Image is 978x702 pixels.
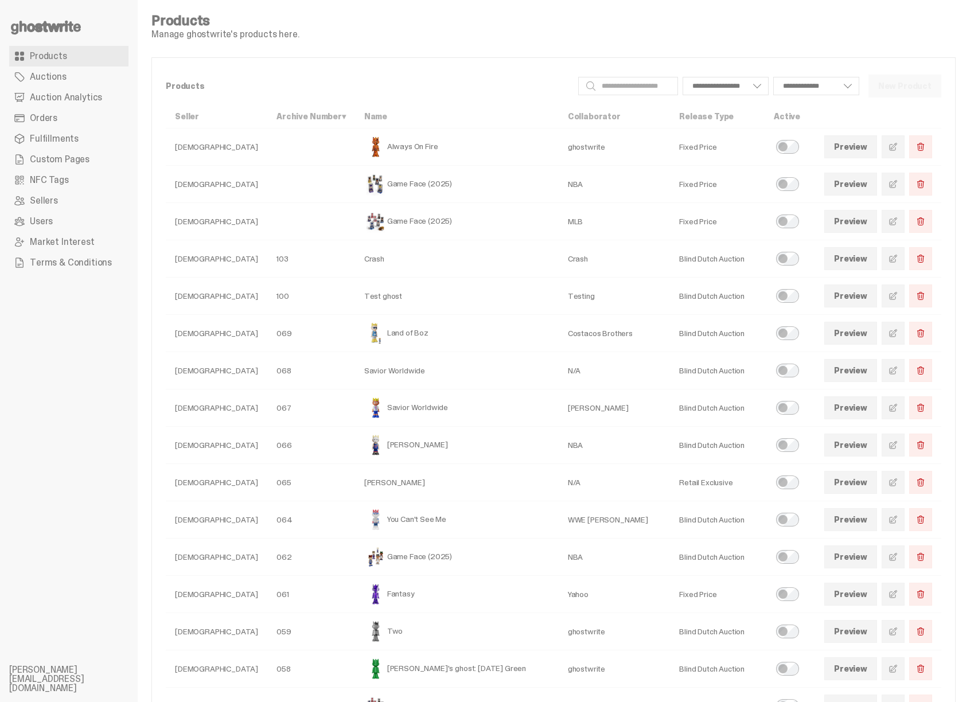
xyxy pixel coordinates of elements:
a: Fulfillments [9,128,128,149]
td: Always On Fire [355,128,559,166]
td: NBA [559,166,671,203]
th: Seller [166,105,267,128]
img: Game Face (2025) [364,545,387,568]
td: Fantasy [355,576,559,613]
img: Eminem [364,434,387,457]
a: Orders [9,108,128,128]
td: [DEMOGRAPHIC_DATA] [166,650,267,688]
button: Delete Product [909,396,932,419]
td: 068 [267,352,355,389]
td: Test ghost [355,278,559,315]
a: Auction Analytics [9,87,128,108]
th: Release Type [670,105,765,128]
td: 064 [267,501,355,539]
button: Delete Product [909,583,932,606]
button: Delete Product [909,545,932,568]
img: Game Face (2025) [364,210,387,233]
a: Preview [824,583,877,606]
span: Terms & Conditions [30,258,112,267]
img: You Can't See Me [364,508,387,531]
a: Users [9,211,128,232]
img: Land of Boz [364,322,387,345]
td: Blind Dutch Auction [670,613,765,650]
span: ▾ [342,111,346,122]
td: Retail Exclusive [670,464,765,501]
td: Two [355,613,559,650]
a: Preview [824,396,877,419]
span: NFC Tags [30,175,69,185]
a: Products [9,46,128,67]
span: Custom Pages [30,155,89,164]
td: Fixed Price [670,128,765,166]
button: Delete Product [909,657,932,680]
a: Auctions [9,67,128,87]
h4: Products [151,14,299,28]
td: ghostwrite [559,650,671,688]
a: Preview [824,545,877,568]
td: [DEMOGRAPHIC_DATA] [166,389,267,427]
td: 066 [267,427,355,464]
td: [DEMOGRAPHIC_DATA] [166,352,267,389]
span: Auctions [30,72,67,81]
td: [DEMOGRAPHIC_DATA] [166,539,267,576]
td: [PERSON_NAME] [355,427,559,464]
td: Blind Dutch Auction [670,539,765,576]
a: Terms & Conditions [9,252,128,273]
td: [DEMOGRAPHIC_DATA] [166,166,267,203]
td: [DEMOGRAPHIC_DATA] [166,427,267,464]
td: [DEMOGRAPHIC_DATA] [166,576,267,613]
td: Savior Worldwide [355,389,559,427]
td: Game Face (2025) [355,203,559,240]
td: ghostwrite [559,613,671,650]
td: [DEMOGRAPHIC_DATA] [166,315,267,352]
td: Blind Dutch Auction [670,278,765,315]
td: Costacos Brothers [559,315,671,352]
button: Delete Product [909,247,932,270]
button: Delete Product [909,620,932,643]
td: NBA [559,539,671,576]
th: Collaborator [559,105,671,128]
td: Blind Dutch Auction [670,240,765,278]
td: Land of Boz [355,315,559,352]
td: [DEMOGRAPHIC_DATA] [166,613,267,650]
td: Savior Worldwide [355,352,559,389]
a: NFC Tags [9,170,128,190]
td: Yahoo [559,576,671,613]
img: Savior Worldwide [364,396,387,419]
a: Archive Number▾ [276,111,346,122]
td: [DEMOGRAPHIC_DATA] [166,203,267,240]
td: [DEMOGRAPHIC_DATA] [166,240,267,278]
td: You Can't See Me [355,501,559,539]
td: ghostwrite [559,128,671,166]
td: Game Face (2025) [355,166,559,203]
td: N/A [559,464,671,501]
td: Blind Dutch Auction [670,650,765,688]
td: N/A [559,352,671,389]
a: Preview [824,284,877,307]
a: Preview [824,620,877,643]
button: Delete Product [909,173,932,196]
img: Two [364,620,387,643]
span: Users [30,217,53,226]
td: 059 [267,613,355,650]
td: Game Face (2025) [355,539,559,576]
td: Blind Dutch Auction [670,315,765,352]
td: Blind Dutch Auction [670,501,765,539]
button: Delete Product [909,471,932,494]
td: 100 [267,278,355,315]
td: WWE [PERSON_NAME] [559,501,671,539]
li: [PERSON_NAME][EMAIL_ADDRESS][DOMAIN_NAME] [9,665,147,693]
td: 062 [267,539,355,576]
td: 103 [267,240,355,278]
a: Preview [824,173,877,196]
td: Fixed Price [670,576,765,613]
td: MLB [559,203,671,240]
img: Always On Fire [364,135,387,158]
a: Preview [824,210,877,233]
button: Delete Product [909,322,932,345]
span: Market Interest [30,237,95,247]
td: Fixed Price [670,166,765,203]
span: Fulfillments [30,134,79,143]
td: 067 [267,389,355,427]
td: Fixed Price [670,203,765,240]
